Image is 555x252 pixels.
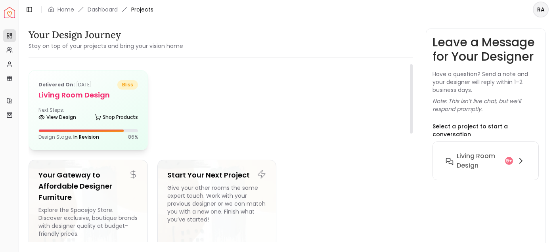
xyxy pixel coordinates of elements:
[167,184,267,238] div: Give your other rooms the same expert touch. Work with your previous designer or we can match you...
[457,151,502,170] h6: Living Room design
[38,107,138,123] div: Next Steps:
[88,6,118,13] a: Dashboard
[38,206,138,238] div: Explore the Spacejoy Store. Discover exclusive, boutique brands with designer quality at budget-f...
[439,148,532,174] button: Living Room design9+
[48,6,153,13] nav: breadcrumb
[38,90,138,101] h5: Living Room design
[131,6,153,13] span: Projects
[38,80,92,90] p: [DATE]
[38,134,99,140] p: Design Stage:
[38,112,76,123] a: View Design
[117,80,138,90] span: bliss
[533,2,549,17] button: RA
[95,112,138,123] a: Shop Products
[73,134,99,140] span: In Revision
[57,6,74,13] a: Home
[433,122,539,138] p: Select a project to start a conversation
[29,29,183,41] h3: Your Design Journey
[534,2,548,17] span: RA
[433,97,539,113] p: Note: This isn’t live chat, but we’ll respond promptly.
[128,134,138,140] p: 86 %
[433,35,539,64] h3: Leave a Message for Your Designer
[4,7,15,18] a: Spacejoy
[38,170,138,203] h5: Your Gateway to Affordable Designer Furniture
[4,7,15,18] img: Spacejoy Logo
[433,70,539,94] p: Have a question? Send a note and your designer will reply within 1–2 business days.
[505,157,513,165] div: 9+
[167,170,267,181] h5: Start Your Next Project
[38,81,75,88] b: Delivered on:
[29,42,183,50] small: Stay on top of your projects and bring your vision home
